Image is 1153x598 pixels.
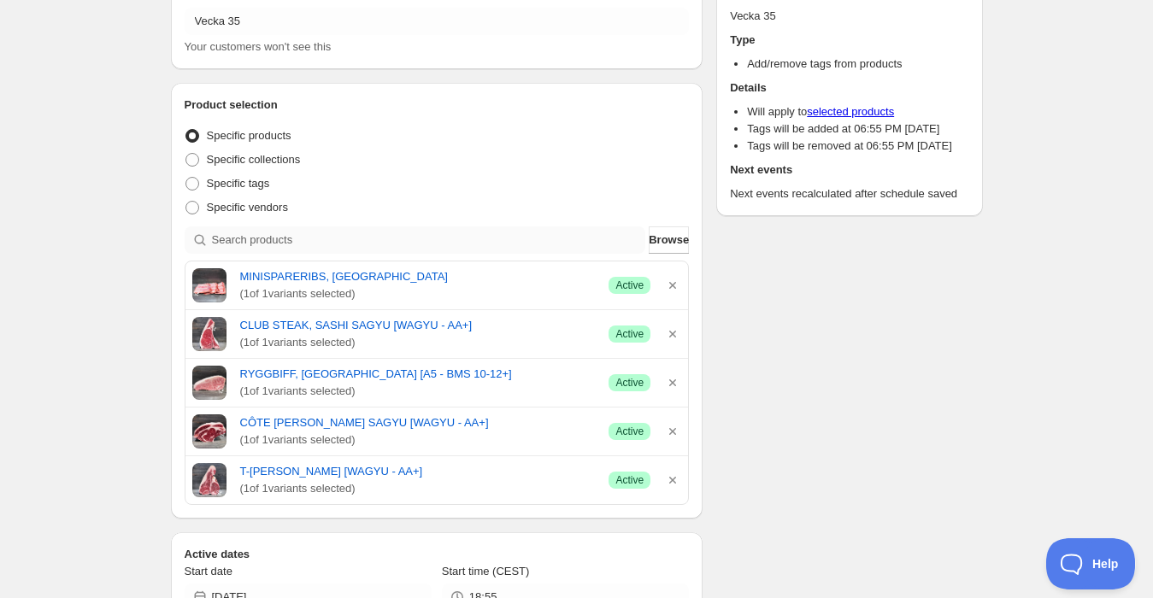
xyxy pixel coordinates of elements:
[240,317,596,334] a: CLUB STEAK, SASHI SAGYU [WAGYU - AA+]
[207,129,291,142] span: Specific products
[615,473,644,487] span: Active
[207,201,288,214] span: Specific vendors
[240,414,596,431] a: CÔTE [PERSON_NAME] SAGYU [WAGYU - AA+]
[730,32,968,49] h2: Type
[747,56,968,73] li: Add/remove tags from products
[747,103,968,120] li: Will apply to
[185,546,690,563] h2: Active dates
[212,226,646,254] input: Search products
[649,232,689,249] span: Browse
[240,268,596,285] a: MINISPARERIBS, [GEOGRAPHIC_DATA]
[240,431,596,448] span: ( 1 of 1 variants selected)
[240,285,596,302] span: ( 1 of 1 variants selected)
[185,40,332,53] span: Your customers won't see this
[240,383,596,400] span: ( 1 of 1 variants selected)
[442,565,530,577] span: Start time (CEST)
[730,185,968,202] p: Next events recalculated after schedule saved
[730,8,968,25] p: Vecka 35
[730,161,968,179] h2: Next events
[615,425,644,438] span: Active
[240,366,596,383] a: RYGGBIFF, [GEOGRAPHIC_DATA] [A5 - BMS 10-12+]
[207,177,270,190] span: Specific tags
[807,105,894,118] a: selected products
[615,376,644,390] span: Active
[240,334,596,351] span: ( 1 of 1 variants selected)
[747,120,968,138] li: Tags will be added at 06:55 PM [DATE]
[747,138,968,155] li: Tags will be removed at 06:55 PM [DATE]
[730,79,968,97] h2: Details
[615,327,644,341] span: Active
[615,278,644,292] span: Active
[240,463,596,480] a: T-[PERSON_NAME] [WAGYU - AA+]
[185,97,690,114] h2: Product selection
[185,565,232,577] span: Start date
[240,480,596,497] span: ( 1 of 1 variants selected)
[649,226,689,254] button: Browse
[207,153,301,166] span: Specific collections
[1046,538,1136,589] iframe: Toggle Customer Support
